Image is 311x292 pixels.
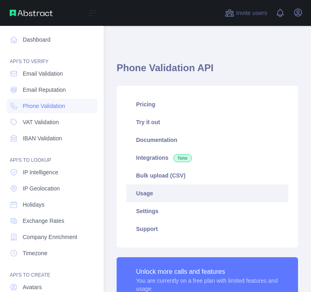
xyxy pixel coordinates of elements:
[223,6,269,19] button: Invite users
[23,249,47,257] span: Timezone
[23,283,42,291] span: Avatars
[136,267,279,277] div: Unlock more calls and features
[126,202,288,220] a: Settings
[126,95,288,113] a: Pricing
[6,181,97,196] a: IP Geolocation
[10,10,53,16] img: Abstract API
[6,165,97,180] a: IP Intelligence
[23,168,58,176] span: IP Intelligence
[236,8,267,18] span: Invite users
[126,184,288,202] a: Usage
[6,99,97,113] a: Phone Validation
[6,115,97,129] a: VAT Validation
[126,149,288,167] a: Integrations New
[6,246,97,260] a: Timezone
[23,217,64,225] span: Exchange Rates
[23,233,77,241] span: Company Enrichment
[23,118,59,126] span: VAT Validation
[6,131,97,146] a: IBAN Validation
[23,134,62,142] span: IBAN Validation
[6,230,97,244] a: Company Enrichment
[6,49,97,65] div: API'S TO VERIFY
[6,83,97,97] a: Email Reputation
[23,70,63,78] span: Email Validation
[126,167,288,184] a: Bulk upload (CSV)
[6,66,97,81] a: Email Validation
[126,220,288,238] a: Support
[23,201,45,209] span: Holidays
[23,86,66,94] span: Email Reputation
[6,147,97,163] div: API'S TO LOOKUP
[173,154,192,162] span: New
[6,214,97,228] a: Exchange Rates
[23,102,65,110] span: Phone Validation
[6,197,97,212] a: Holidays
[117,61,298,81] h1: Phone Validation API
[126,113,288,131] a: Try it out
[6,32,97,47] a: Dashboard
[126,131,288,149] a: Documentation
[23,184,60,193] span: IP Geolocation
[6,262,97,278] div: API'S TO CREATE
